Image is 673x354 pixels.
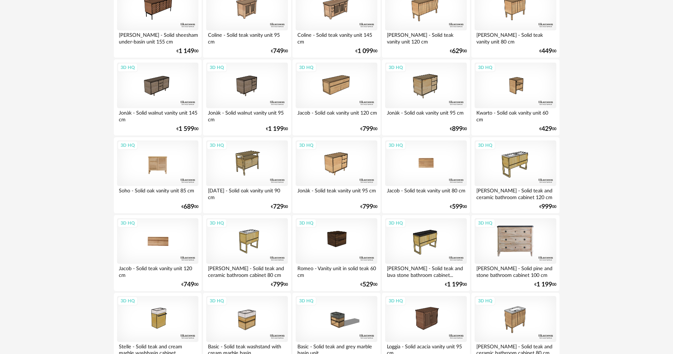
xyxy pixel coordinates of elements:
a: 3D HQ Jonàk - Solid walnut vanity unit 95 cm €1 19900 [203,59,291,136]
span: 799 [362,204,373,209]
a: 3D HQ [PERSON_NAME] - Solid pine and stone bathroom cabinet 100 cm €1 19900 [471,215,559,291]
div: € 00 [271,282,288,287]
div: Jonàk - Solid walnut vanity unit 145 cm [117,108,198,122]
div: Jonàk - Solid walnut vanity unit 95 cm [206,108,288,122]
div: € 00 [445,282,467,287]
span: 749 [184,282,194,287]
span: 729 [273,204,284,209]
a: 3D HQ Kwarto - Solid oak vanity unit 60 cm €42900 [471,59,559,136]
div: [PERSON_NAME] - Solid sheesham under-basin unit 155 cm [117,30,198,45]
div: 3D HQ [207,219,227,228]
span: 689 [184,204,194,209]
div: 3D HQ [296,63,317,72]
span: 429 [541,127,552,132]
div: 3D HQ [296,296,317,306]
div: € 00 [176,49,198,54]
div: Jacob - Solid teak vanity unit 120 cm [117,264,198,278]
div: Jacob - Solid teak vanity unit 80 cm [385,186,466,200]
div: [PERSON_NAME] - Solid teak vanity unit 120 cm [385,30,466,45]
div: 3D HQ [296,219,317,228]
div: 3D HQ [117,63,138,72]
a: 3D HQ Romeo - Vanity unit in solid teak 60 cm €52900 [292,215,380,291]
a: 3D HQ [PERSON_NAME] - Solid teak and ceramic bathroom cabinet 120 cm €99900 [471,137,559,214]
a: 3D HQ Jonàk - Solid oak vanity unit 95 cm €89900 [382,59,470,136]
div: [PERSON_NAME] - Solid teak and ceramic bathroom cabinet 80 cm [206,264,288,278]
a: 3D HQ Jonàk - Solid teak vanity unit 95 cm €79900 [292,137,380,214]
div: 3D HQ [385,63,406,72]
div: € 00 [450,127,467,132]
span: 1 199 [447,282,463,287]
div: € 00 [271,204,288,209]
div: 3D HQ [475,219,495,228]
div: € 00 [360,127,377,132]
div: € 00 [176,127,198,132]
div: 3D HQ [385,296,406,306]
span: 1 199 [268,127,284,132]
div: 3D HQ [385,219,406,228]
div: € 00 [539,49,556,54]
span: 599 [452,204,463,209]
span: 529 [362,282,373,287]
span: 799 [273,282,284,287]
span: 1 199 [536,282,552,287]
div: 3D HQ [475,141,495,150]
a: 3D HQ [PERSON_NAME] - Solid teak and ceramic bathroom cabinet 80 cm €79900 [203,215,291,291]
div: Coline - Solid teak vanity unit 145 cm [296,30,377,45]
div: € 00 [355,49,377,54]
div: 3D HQ [207,63,227,72]
span: 749 [273,49,284,54]
div: 3D HQ [385,141,406,150]
div: [PERSON_NAME] - Solid teak and ceramic bathroom cabinet 120 cm [475,186,556,200]
span: 449 [541,49,552,54]
a: 3D HQ [DATE] - Solid oak vanity unit 90 cm €72900 [203,137,291,214]
div: Romeo - Vanity unit in solid teak 60 cm [296,264,377,278]
div: € 00 [181,282,198,287]
a: 3D HQ Jacob - Solid oak vanity unit 120 cm €79900 [292,59,380,136]
div: 3D HQ [475,296,495,306]
div: [PERSON_NAME] - Solid teak and lava stone bathroom cabinet... [385,264,466,278]
a: 3D HQ Jonàk - Solid walnut vanity unit 145 cm €1 59900 [114,59,202,136]
span: 999 [541,204,552,209]
div: € 00 [539,127,556,132]
span: 1 099 [358,49,373,54]
div: € 00 [181,204,198,209]
span: 629 [452,49,463,54]
div: € 00 [266,127,288,132]
a: 3D HQ Jacob - Solid teak vanity unit 120 cm €74900 [114,215,202,291]
div: [PERSON_NAME] - Solid teak vanity unit 80 cm [475,30,556,45]
div: Kwarto - Solid oak vanity unit 60 cm [475,108,556,122]
div: € 00 [360,282,377,287]
div: Soho - Solid oak vanity unit 85 cm [117,186,198,200]
div: € 00 [539,204,556,209]
div: 3D HQ [117,141,138,150]
div: 3D HQ [117,219,138,228]
span: 1 149 [179,49,194,54]
div: € 00 [450,49,467,54]
div: 3D HQ [296,141,317,150]
div: [DATE] - Solid oak vanity unit 90 cm [206,186,288,200]
div: 3D HQ [207,296,227,306]
div: € 00 [450,204,467,209]
span: 799 [362,127,373,132]
span: 899 [452,127,463,132]
div: 3D HQ [117,296,138,306]
div: [PERSON_NAME] - Solid pine and stone bathroom cabinet 100 cm [475,264,556,278]
div: 3D HQ [207,141,227,150]
div: Jonàk - Solid teak vanity unit 95 cm [296,186,377,200]
div: € 00 [534,282,556,287]
div: € 00 [271,49,288,54]
div: € 00 [360,204,377,209]
div: Jacob - Solid oak vanity unit 120 cm [296,108,377,122]
div: Coline - Solid teak vanity unit 95 cm [206,30,288,45]
div: 3D HQ [475,63,495,72]
span: 1 599 [179,127,194,132]
a: 3D HQ Jacob - Solid teak vanity unit 80 cm €59900 [382,137,470,214]
a: 3D HQ Soho - Solid oak vanity unit 85 cm €68900 [114,137,202,214]
div: Jonàk - Solid oak vanity unit 95 cm [385,108,466,122]
a: 3D HQ [PERSON_NAME] - Solid teak and lava stone bathroom cabinet... €1 19900 [382,215,470,291]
